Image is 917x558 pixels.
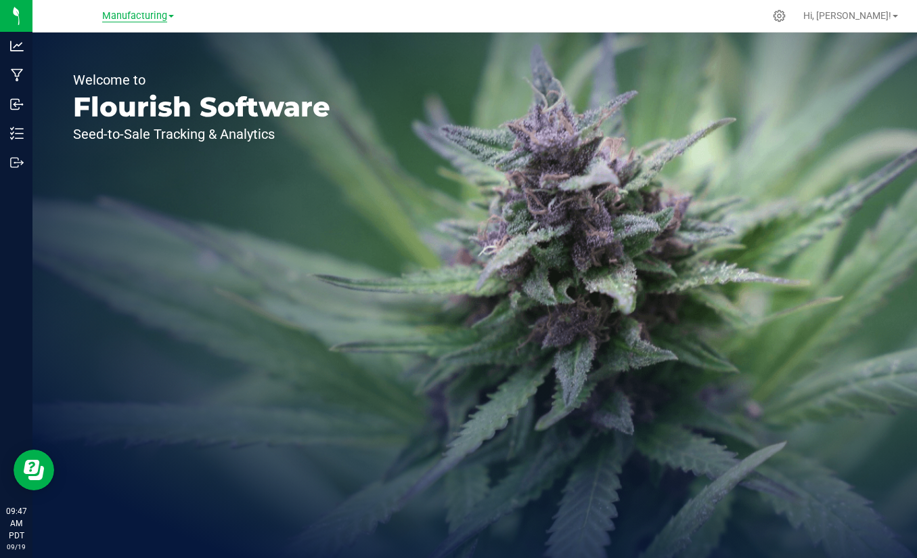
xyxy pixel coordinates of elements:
[10,39,24,53] inline-svg: Analytics
[6,542,26,552] p: 09/19
[10,127,24,140] inline-svg: Inventory
[73,73,330,87] p: Welcome to
[73,93,330,121] p: Flourish Software
[10,98,24,111] inline-svg: Inbound
[10,156,24,169] inline-svg: Outbound
[771,9,788,22] div: Manage settings
[102,10,167,22] span: Manufacturing
[73,127,330,141] p: Seed-to-Sale Tracking & Analytics
[10,68,24,82] inline-svg: Manufacturing
[14,450,54,490] iframe: Resource center
[803,10,891,21] span: Hi, [PERSON_NAME]!
[6,505,26,542] p: 09:47 AM PDT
